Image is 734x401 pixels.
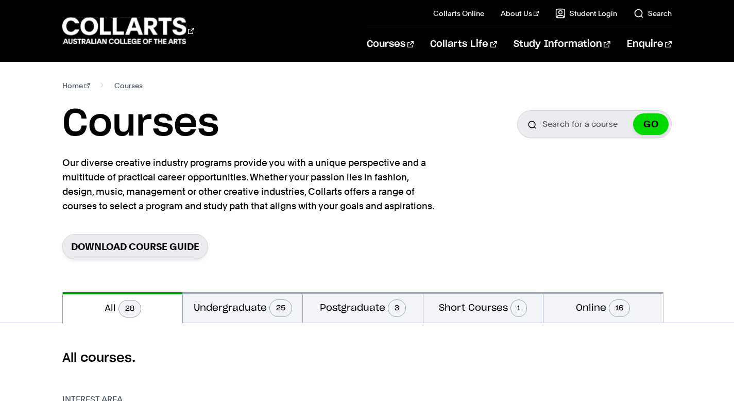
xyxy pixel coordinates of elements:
[269,299,292,317] span: 25
[62,101,219,147] h1: Courses
[430,27,497,61] a: Collarts Life
[62,16,194,45] div: Go to homepage
[517,110,672,138] input: Search for a course
[501,8,539,19] a: About Us
[63,292,182,323] button: All28
[62,78,90,93] a: Home
[62,156,438,213] p: Our diverse creative industry programs provide you with a unique perspective and a multitude of p...
[543,292,663,323] button: Online16
[510,299,527,317] span: 1
[114,78,143,93] span: Courses
[627,27,672,61] a: Enquire
[433,8,484,19] a: Collarts Online
[609,299,630,317] span: 16
[388,299,406,317] span: 3
[423,292,543,323] button: Short Courses1
[367,27,414,61] a: Courses
[634,8,672,19] a: Search
[555,8,617,19] a: Student Login
[514,27,610,61] a: Study Information
[118,300,141,318] span: 28
[633,113,669,135] button: GO
[183,292,302,323] button: Undergraduate25
[62,350,672,366] h2: All courses.
[62,234,208,259] a: Download Course Guide
[303,292,422,323] button: Postgraduate3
